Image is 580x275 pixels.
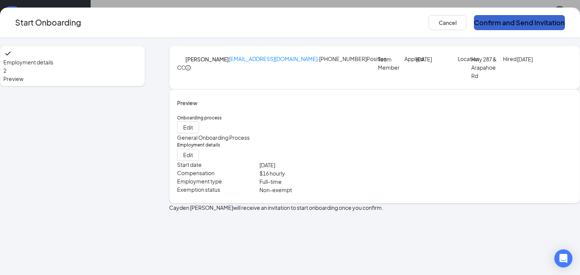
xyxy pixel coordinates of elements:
[259,177,375,186] p: Full-time
[177,169,259,177] p: Compensation
[474,15,565,30] button: Confirm and Send Invitation
[554,249,572,267] div: Open Intercom Messenger
[229,55,367,72] p: · [PHONE_NUMBER]
[169,203,580,212] p: Cayden [PERSON_NAME] will receive an invitation to start onboarding once you confirm.
[3,67,6,74] span: 2
[177,121,199,133] button: Edit
[259,169,375,177] p: $ 16 hourly
[177,161,259,168] p: Start date
[177,142,572,148] h5: Employment details
[517,55,544,63] p: [DATE]
[367,55,378,63] p: Position
[185,65,191,70] span: info-circle
[177,115,572,121] h5: Onboarding process
[378,55,401,72] p: Team Member
[177,99,572,107] h4: Preview
[416,55,439,63] p: [DATE]
[15,16,81,29] h3: Start Onboarding
[404,55,416,63] p: Applied
[3,75,142,83] span: Preview
[177,177,259,185] p: Employment type
[183,124,193,131] span: Edit
[259,161,375,169] p: [DATE]
[3,58,142,66] span: Employment details
[458,55,471,63] p: Location
[259,186,375,194] p: Non-exempt
[185,55,229,63] h4: [PERSON_NAME]
[177,186,259,193] p: Exemption status
[177,149,199,161] button: Edit
[229,55,318,62] a: [EMAIL_ADDRESS][DOMAIN_NAME]
[429,15,466,30] button: Cancel
[177,134,250,141] span: General Onboarding Process
[3,49,12,58] svg: Checkmark
[471,55,498,80] p: Hwy 287 & Arapahoe Rd
[503,55,517,63] p: Hired
[177,63,185,72] div: CC
[183,151,193,159] span: Edit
